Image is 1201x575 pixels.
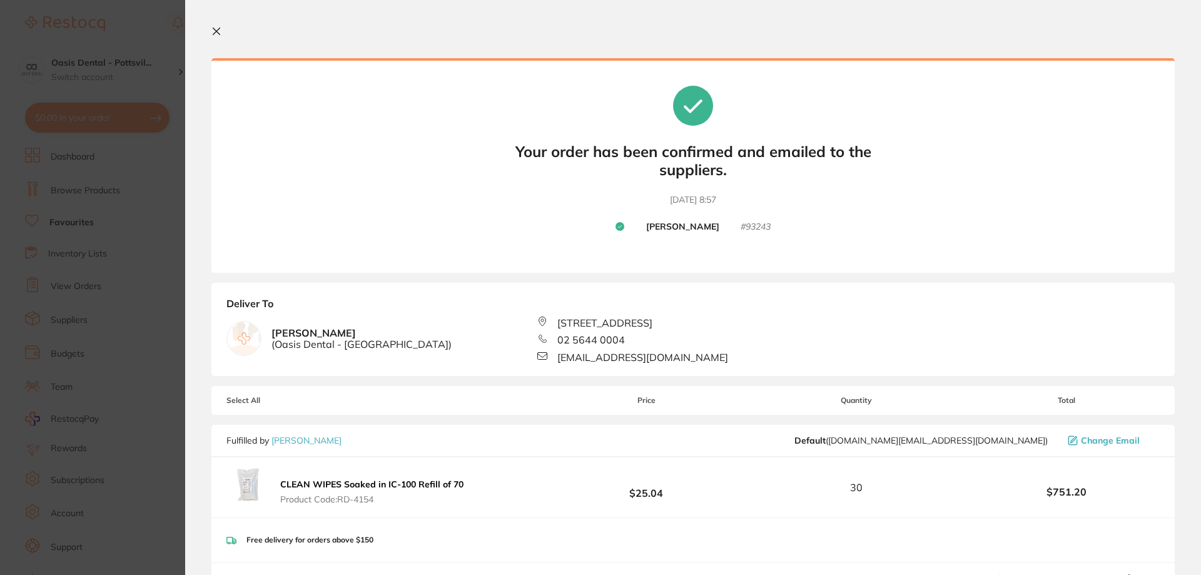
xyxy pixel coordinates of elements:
[226,396,352,405] span: Select All
[226,467,266,507] img: YzlybnA5OA
[1064,435,1160,446] button: Change Email
[973,486,1160,497] b: $751.20
[794,435,826,446] b: Default
[227,322,261,355] img: empty.jpg
[646,221,719,233] b: [PERSON_NAME]
[794,435,1048,445] span: customer.care@henryschein.com.au
[850,482,863,493] span: 30
[973,396,1160,405] span: Total
[226,435,342,445] p: Fulfilled by
[246,536,373,544] p: Free delivery for orders above $150
[271,435,342,446] a: [PERSON_NAME]
[226,298,1160,317] b: Deliver To
[280,479,464,490] b: CLEAN WIPES Soaked in IC-100 Refill of 70
[557,317,652,328] span: [STREET_ADDRESS]
[1081,435,1140,445] span: Change Email
[271,327,452,350] b: [PERSON_NAME]
[741,221,771,233] small: # 93243
[276,479,467,505] button: CLEAN WIPES Soaked in IC-100 Refill of 70 Product Code:RD-4154
[557,352,728,363] span: [EMAIL_ADDRESS][DOMAIN_NAME]
[557,334,625,345] span: 02 5644 0004
[505,143,881,179] b: Your order has been confirmed and emailed to the suppliers.
[280,494,464,504] span: Product Code: RD-4154
[740,396,973,405] span: Quantity
[553,396,739,405] span: Price
[553,476,739,499] b: $25.04
[271,338,452,350] span: ( Oasis Dental - [GEOGRAPHIC_DATA] )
